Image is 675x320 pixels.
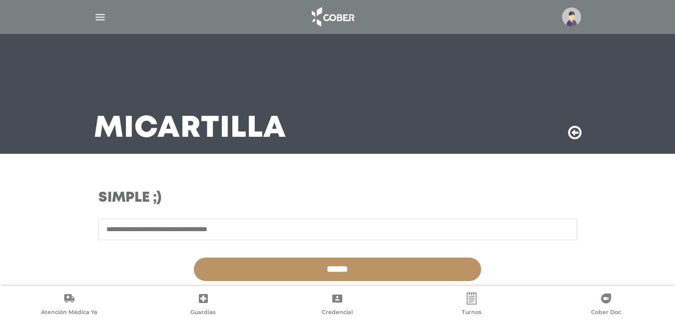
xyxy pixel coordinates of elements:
span: Cober Doc [591,309,621,318]
img: logo_cober_home-white.png [306,5,359,29]
img: Cober_menu-lines-white.svg [94,11,106,23]
h3: Simple ;) [98,190,402,207]
img: profile-placeholder.svg [562,7,581,26]
a: Guardias [136,293,271,318]
span: Turnos [462,309,482,318]
span: Credencial [322,309,353,318]
span: Guardias [190,309,216,318]
a: Cober Doc [539,293,673,318]
span: Atención Médica Ya [41,309,97,318]
a: Turnos [405,293,539,318]
h3: Mi Cartilla [94,116,286,142]
a: Credencial [270,293,405,318]
a: Atención Médica Ya [2,293,136,318]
